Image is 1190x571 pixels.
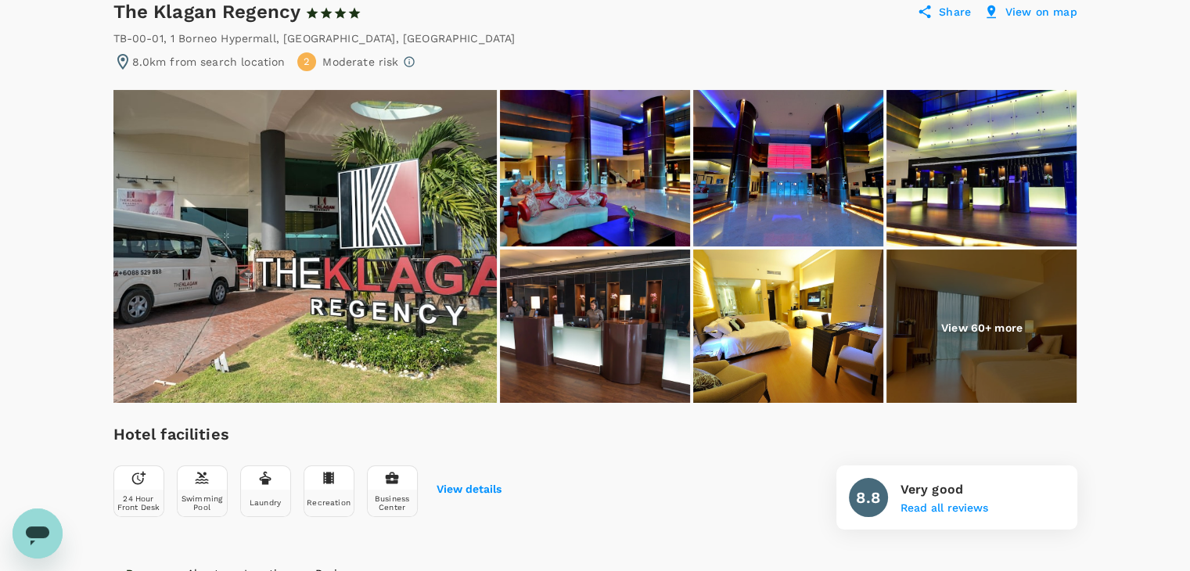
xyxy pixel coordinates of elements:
p: Very good [901,480,988,499]
img: Reception [500,250,690,406]
iframe: Button to launch messaging window [13,508,63,558]
p: Share [939,4,971,20]
img: Room [886,250,1077,406]
div: Laundry [250,498,281,507]
button: View details [437,483,502,496]
img: Primary image [113,90,497,403]
button: Read all reviews [901,502,988,515]
div: Recreation [307,498,351,507]
img: Room [693,250,883,406]
p: View on map [1005,4,1077,20]
span: 2 [304,55,310,70]
div: TB-00-01, 1 Borneo Hypermall , [GEOGRAPHIC_DATA] , [GEOGRAPHIC_DATA] [113,31,516,46]
img: Reception [886,90,1077,246]
div: Business Center [371,494,414,512]
div: Swimming Pool [181,494,224,512]
div: 24 Hour Front Desk [117,494,160,512]
img: Lobby [693,90,883,246]
p: Moderate risk [322,54,398,70]
p: View 60+ more [941,320,1023,336]
h6: 8.8 [856,485,879,510]
h6: Hotel facilities [113,422,502,447]
p: 8.0km from search location [132,54,286,70]
img: Interior entrance [500,90,690,246]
